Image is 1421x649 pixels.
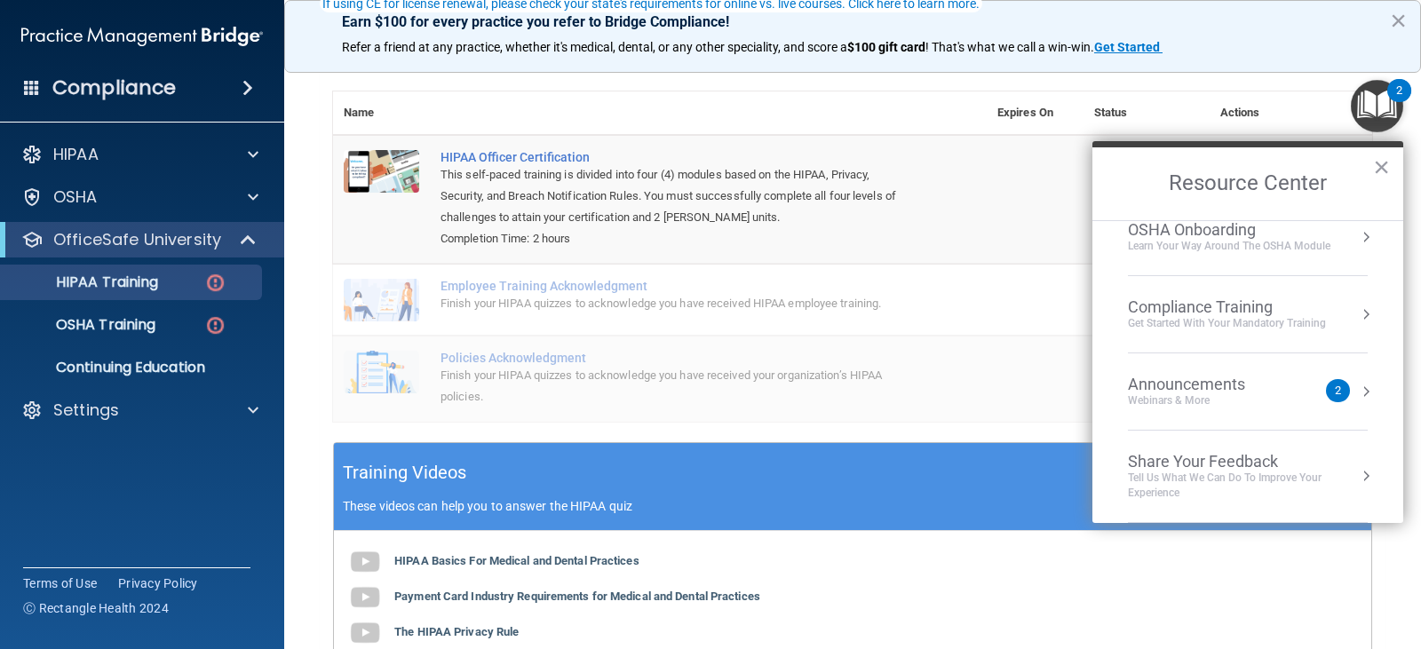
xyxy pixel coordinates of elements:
th: Actions [1210,91,1372,135]
div: This self-paced training is divided into four (4) modules based on the HIPAA, Privacy, Security, ... [441,164,898,228]
b: The HIPAA Privacy Rule [394,625,519,638]
th: Status [1084,91,1210,135]
img: PMB logo [21,19,263,54]
a: OfficeSafe University [21,229,258,250]
b: Payment Card Industry Requirements for Medical and Dental Practices [394,590,760,603]
div: Tell Us What We Can Do to Improve Your Experience [1128,471,1368,501]
p: Settings [53,400,119,421]
span: Ⓒ Rectangle Health 2024 [23,599,169,617]
div: Announcements [1128,375,1281,394]
h5: Training Videos [343,457,467,488]
div: Completion Time: 2 hours [441,228,898,249]
div: Policies Acknowledgment [441,351,898,365]
div: Learn your way around the OSHA module [1128,239,1330,254]
b: HIPAA Basics For Medical and Dental Practices [394,554,639,567]
img: danger-circle.6113f641.png [204,272,226,294]
span: ! That's what we call a win-win. [925,40,1094,54]
p: Earn $100 for every practice you refer to Bridge Compliance! [342,13,1363,30]
p: OfficeSafe University [53,229,221,250]
button: Close [1390,6,1407,35]
div: Finish your HIPAA quizzes to acknowledge you have received HIPAA employee training. [441,293,898,314]
a: OSHA [21,186,258,208]
div: OSHA Onboarding [1128,220,1330,240]
div: Employee Training Acknowledgment [441,279,898,293]
h2: Resource Center [1092,147,1403,220]
div: Webinars & More [1128,393,1281,408]
p: These videos can help you to answer the HIPAA quiz [343,499,1362,513]
div: 2 [1396,91,1402,114]
iframe: Drift Widget Chat Controller [1114,531,1400,602]
strong: $100 gift card [847,40,925,54]
p: HIPAA [53,144,99,165]
button: Open Resource Center, 2 new notifications [1351,80,1403,132]
a: Settings [21,400,258,421]
th: Name [333,91,430,135]
img: gray_youtube_icon.38fcd6cc.png [347,544,383,580]
a: Privacy Policy [118,574,198,592]
div: Compliance Training [1128,297,1326,317]
p: Continuing Education [12,359,254,376]
p: OSHA [53,186,98,208]
p: OSHA Training [12,316,155,334]
a: Get Started [1094,40,1163,54]
div: Resource Center [1092,141,1403,523]
th: Expires On [987,91,1084,135]
a: Terms of Use [23,574,97,592]
img: danger-circle.6113f641.png [204,314,226,336]
h4: Compliance [52,75,176,100]
button: Close [1373,153,1390,181]
div: Get Started with your mandatory training [1128,316,1326,331]
a: HIPAA [21,144,258,165]
img: gray_youtube_icon.38fcd6cc.png [347,580,383,615]
div: Share Your Feedback [1128,452,1368,471]
div: Finish your HIPAA quizzes to acknowledge you have received your organization’s HIPAA policies. [441,365,898,408]
a: HIPAA Officer Certification [441,150,898,164]
span: Refer a friend at any practice, whether it's medical, dental, or any other speciality, and score a [342,40,847,54]
strong: Get Started [1094,40,1160,54]
p: HIPAA Training [12,273,158,291]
